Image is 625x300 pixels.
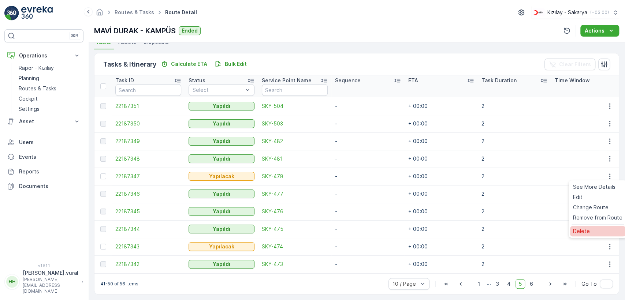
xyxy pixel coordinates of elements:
a: SKY-503 [262,120,328,127]
span: 6 [527,279,536,289]
td: + 00:00 [405,238,478,255]
img: logo [4,6,19,20]
p: 2 [481,138,547,145]
td: + 00:00 [405,132,478,150]
p: Yapıldı [213,155,230,162]
p: Service Point Name [262,77,312,84]
p: ETA [408,77,418,84]
p: Rapor - Kızılay [19,64,54,72]
button: Yapıldı [189,225,254,233]
p: 2 [481,173,547,180]
p: Yapıldı [213,120,230,127]
p: Yapıldı [213,225,230,233]
span: Go To [581,280,597,288]
span: See More Details [573,183,615,191]
td: - [331,168,405,185]
div: Toggle Row Selected [100,156,106,162]
button: Yapıldı [189,190,254,198]
a: SKY-474 [262,243,328,250]
button: Clear Filters [544,59,595,70]
div: Toggle Row Selected [100,121,106,127]
p: ⌘B [71,33,78,39]
span: Edit [573,194,583,201]
p: 2 [481,120,547,127]
a: 22187347 [115,173,181,180]
p: 2 [481,190,547,198]
span: Delete [573,228,590,235]
div: Toggle Row Selected [100,244,106,250]
input: Search [115,84,181,96]
button: Yapılacak [189,242,254,251]
p: Yapıldı [213,102,230,110]
img: logo_light-DOdMpM7g.png [21,6,53,20]
p: Time Window [555,77,590,84]
a: SKY-478 [262,173,328,180]
a: 22187348 [115,155,181,162]
a: 22187346 [115,190,181,198]
td: - [331,132,405,150]
p: Events [19,153,81,161]
span: SKY-473 [262,260,328,268]
button: Yapıldı [189,207,254,216]
td: - [331,238,405,255]
a: Planning [16,73,83,83]
a: 22187345 [115,208,181,215]
td: + 00:00 [405,115,478,132]
a: SKY-475 [262,225,328,233]
p: [PERSON_NAME].vural [23,269,78,277]
p: 2 [481,225,547,233]
span: 3 [492,279,502,289]
a: Settings [16,104,83,114]
span: 22187343 [115,243,181,250]
td: - [331,203,405,220]
div: Toggle Row Selected [100,103,106,109]
a: SKY-477 [262,190,328,198]
p: 41-50 of 56 items [100,281,138,287]
a: 22187342 [115,260,181,268]
button: Operations [4,48,83,63]
p: Tasks & Itinerary [103,59,156,70]
a: Routes & Tasks [16,83,83,94]
p: Asset [19,118,69,125]
p: Operations [19,52,69,59]
div: Toggle Row Selected [100,226,106,232]
td: - [331,185,405,203]
p: ( +03:00 ) [590,10,609,15]
a: Routes & Tasks [115,9,154,15]
button: Kızılay - Sakarya(+03:00) [532,6,619,19]
a: SKY-481 [262,155,328,162]
button: Yapılacak [189,172,254,181]
img: k%C4%B1z%C4%B1lay_DTAvauz.png [532,8,544,16]
p: [PERSON_NAME][EMAIL_ADDRESS][DOMAIN_NAME] [23,277,78,294]
p: Status [189,77,205,84]
span: SKY-476 [262,208,328,215]
td: + 00:00 [405,203,478,220]
p: ... [487,279,491,289]
td: + 00:00 [405,185,478,203]
a: 22187350 [115,120,181,127]
p: Users [19,139,81,146]
span: 4 [504,279,514,289]
a: Cockpit [16,94,83,104]
a: 22187351 [115,102,181,110]
a: SKY-482 [262,138,328,145]
a: 22187344 [115,225,181,233]
button: Yapıldı [189,154,254,163]
div: Toggle Row Selected [100,261,106,267]
button: Bulk Edit [212,60,250,68]
a: 22187349 [115,138,181,145]
button: Actions [580,25,619,37]
p: Yapıldı [213,190,230,198]
a: Documents [4,179,83,194]
p: 2 [481,243,547,250]
p: Actions [585,27,604,34]
span: 5 [516,279,525,289]
p: Routes & Tasks [19,85,56,92]
button: Yapıldı [189,137,254,146]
